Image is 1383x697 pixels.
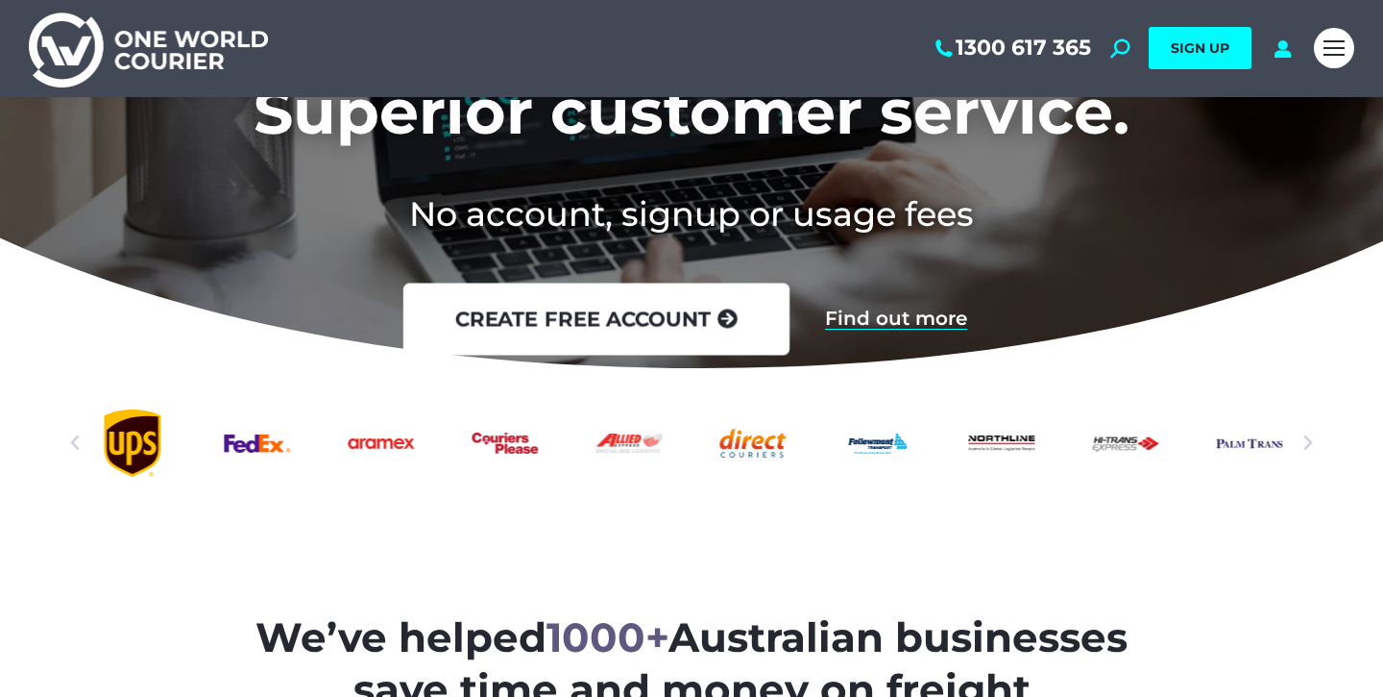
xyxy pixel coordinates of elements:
div: 8 / 25 [596,410,663,477]
div: 4 / 25 [100,410,166,477]
div: 12 / 25 [1092,410,1158,477]
a: Mobile menu icon [1314,28,1354,68]
div: Slides [100,410,1283,477]
a: Palm-Trans-logo_x2-1 [1216,410,1282,477]
a: create free account [403,284,789,356]
a: Direct Couriers logo [720,410,787,477]
span: 1000+ [546,612,668,662]
a: Couriers Please logo [472,410,538,477]
a: Allied Express logo [596,410,663,477]
a: Followmont transoirt web logo [844,410,910,477]
a: Aramex_logo [348,410,414,477]
span: SIGN UP [1171,39,1229,57]
div: 5 / 25 [224,410,290,477]
div: 13 / 25 [1216,410,1282,477]
div: 10 / 25 [844,410,910,477]
a: FedEx logo [224,410,290,477]
a: 1300 617 365 [932,36,1091,61]
a: UPS logo [100,410,166,477]
img: One World Courier [29,10,268,87]
div: 6 / 25 [348,410,414,477]
div: 9 / 25 [720,410,787,477]
a: SIGN UP [1149,27,1251,69]
a: Hi-Trans_logo [1092,410,1158,477]
a: Northline logo [968,410,1034,477]
div: 11 / 25 [968,410,1034,477]
h2: No account, signup or usage fees [92,190,1292,237]
div: 7 / 25 [472,410,538,477]
a: Find out more [825,309,967,330]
